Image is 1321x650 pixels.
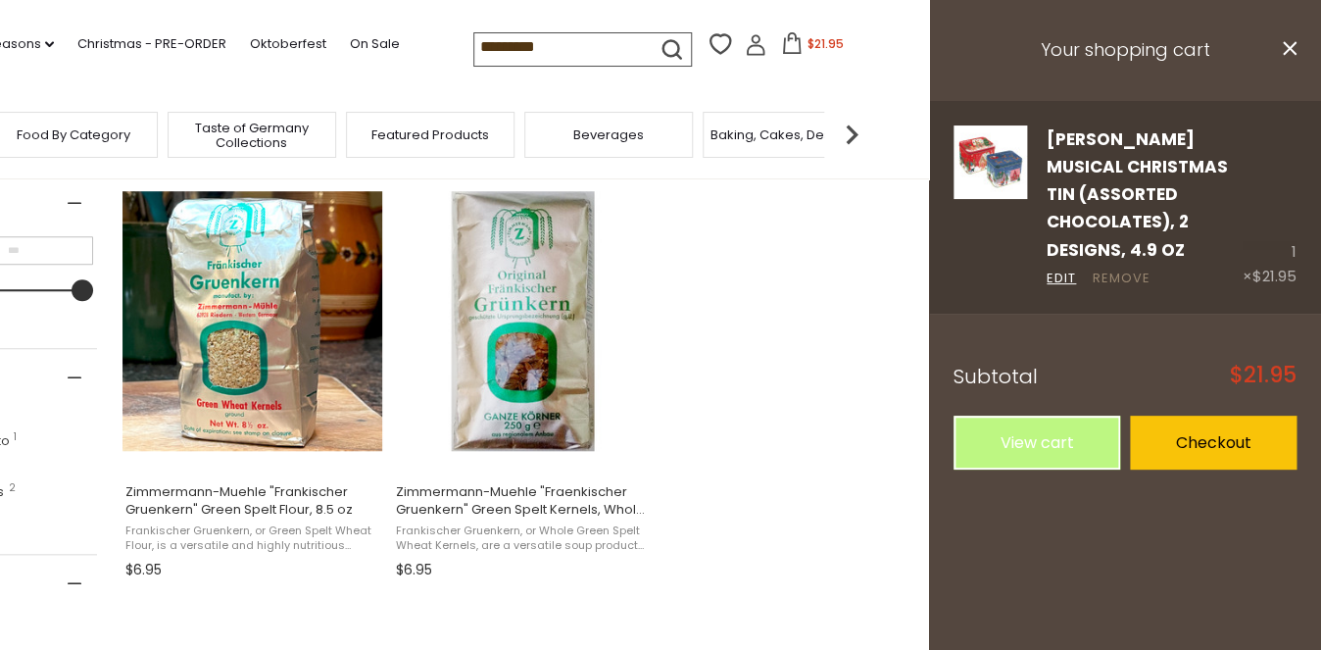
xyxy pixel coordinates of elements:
a: Zimmermann-Muehle [393,175,653,586]
a: View cart [954,416,1120,470]
a: Baking, Cakes, Desserts [710,127,862,142]
span: $21.95 [1230,365,1297,386]
span: 1 [14,432,17,442]
button: $21.95 [770,32,854,62]
a: Food By Category [17,127,130,142]
img: Zimmermann-Muehle "Fraenkischer Gruenkern" Green Spelt Kernels, Whole, 8.8 oz [393,191,653,451]
img: next arrow [832,115,871,154]
a: On Sale [350,33,400,55]
a: Zimmermann-Muehle [122,175,382,586]
a: Checkout [1130,416,1297,470]
span: $6.95 [396,560,432,580]
div: 1 × [1243,125,1297,289]
span: 2 [9,483,16,493]
a: Remove [1093,269,1150,289]
a: Windel Musical Christmas Tin [954,125,1027,289]
span: Frankischer Gruenkern, or Whole Green Spelt Wheat Kernels, are a versatile soup product with a hi... [396,524,650,554]
span: $21.95 [807,35,843,52]
img: Zimmermann-Muehle "Frankischer Gruenkern" Green Spelt Flour, 8.5 oz [122,191,382,451]
span: Subtotal [954,363,1038,390]
span: Zimmermann-Muehle "Fraenkischer Gruenkern" Green Spelt Kernels, Whole, 8.8 oz [396,483,650,519]
a: Christmas - PRE-ORDER [77,33,226,55]
span: Frankischer Gruenkern, or Green Spelt Wheat Flour, is a versatile and highly nutritious cereal th... [125,524,379,554]
a: Featured Products [371,127,489,142]
a: Oktoberfest [250,33,326,55]
span: Zimmermann-Muehle "Frankischer Gruenkern" Green Spelt Flour, 8.5 oz [125,483,379,519]
a: Edit [1047,269,1076,289]
img: Windel Musical Christmas Tin [954,125,1027,199]
a: [PERSON_NAME] Musical Christmas Tin (assorted chocolates), 2 designs, 4.9 oz [1047,127,1228,262]
span: $21.95 [1252,266,1297,286]
span: $6.95 [125,560,162,580]
a: Taste of Germany Collections [173,121,330,150]
a: Beverages [573,127,644,142]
